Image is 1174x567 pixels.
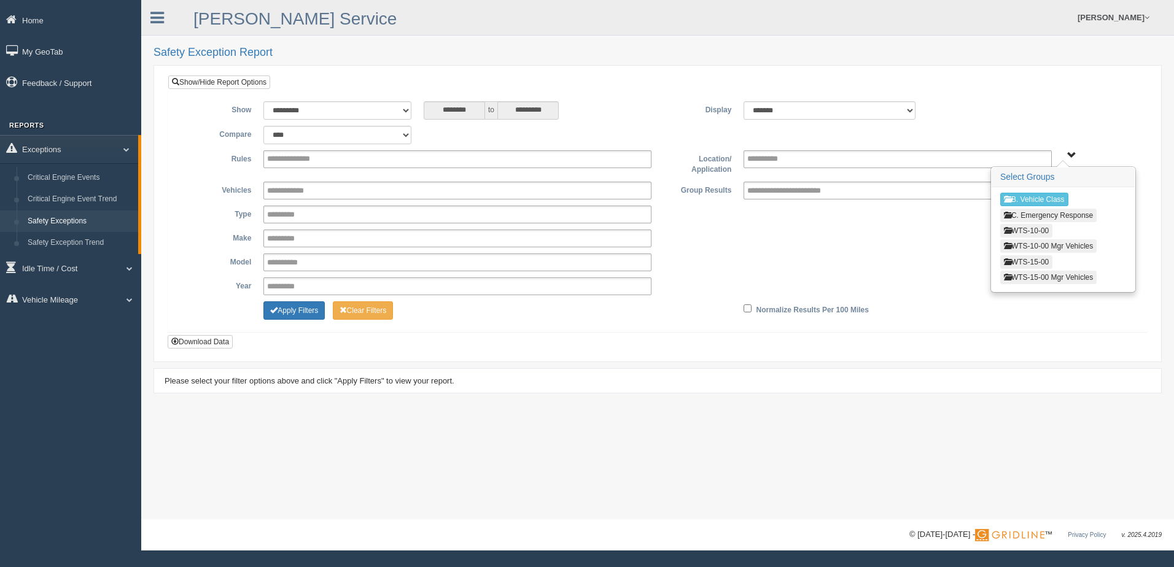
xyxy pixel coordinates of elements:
[658,182,737,196] label: Group Results
[1000,193,1068,206] button: B. Vehicle Class
[177,101,257,116] label: Show
[1000,239,1097,253] button: WTS-10-00 Mgr Vehicles
[168,75,270,89] a: Show/Hide Report Options
[975,529,1044,541] img: Gridline
[1000,224,1052,237] button: WTS-10-00
[909,528,1162,541] div: © [DATE]-[DATE] - ™
[485,101,497,120] span: to
[177,182,257,196] label: Vehicles
[1000,255,1052,269] button: WTS-15-00
[177,206,257,220] label: Type
[165,376,454,385] span: Please select your filter options above and click "Apply Filters" to view your report.
[1000,271,1097,284] button: WTS-15-00 Mgr Vehicles
[177,150,257,165] label: Rules
[658,101,737,116] label: Display
[333,301,394,320] button: Change Filter Options
[168,335,233,349] button: Download Data
[154,47,1162,59] h2: Safety Exception Report
[1000,209,1097,222] button: C. Emergency Response
[1068,531,1106,538] a: Privacy Policy
[263,301,325,320] button: Change Filter Options
[1122,531,1162,538] span: v. 2025.4.2019
[177,229,257,244] label: Make
[193,9,397,28] a: [PERSON_NAME] Service
[992,168,1135,187] h3: Select Groups
[22,210,138,233] a: Safety Exceptions
[756,301,869,316] label: Normalize Results Per 100 Miles
[22,188,138,210] a: Critical Engine Event Trend
[177,277,257,292] label: Year
[658,150,737,175] label: Location/ Application
[22,232,138,254] a: Safety Exception Trend
[177,253,257,268] label: Model
[22,167,138,189] a: Critical Engine Events
[177,126,257,141] label: Compare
